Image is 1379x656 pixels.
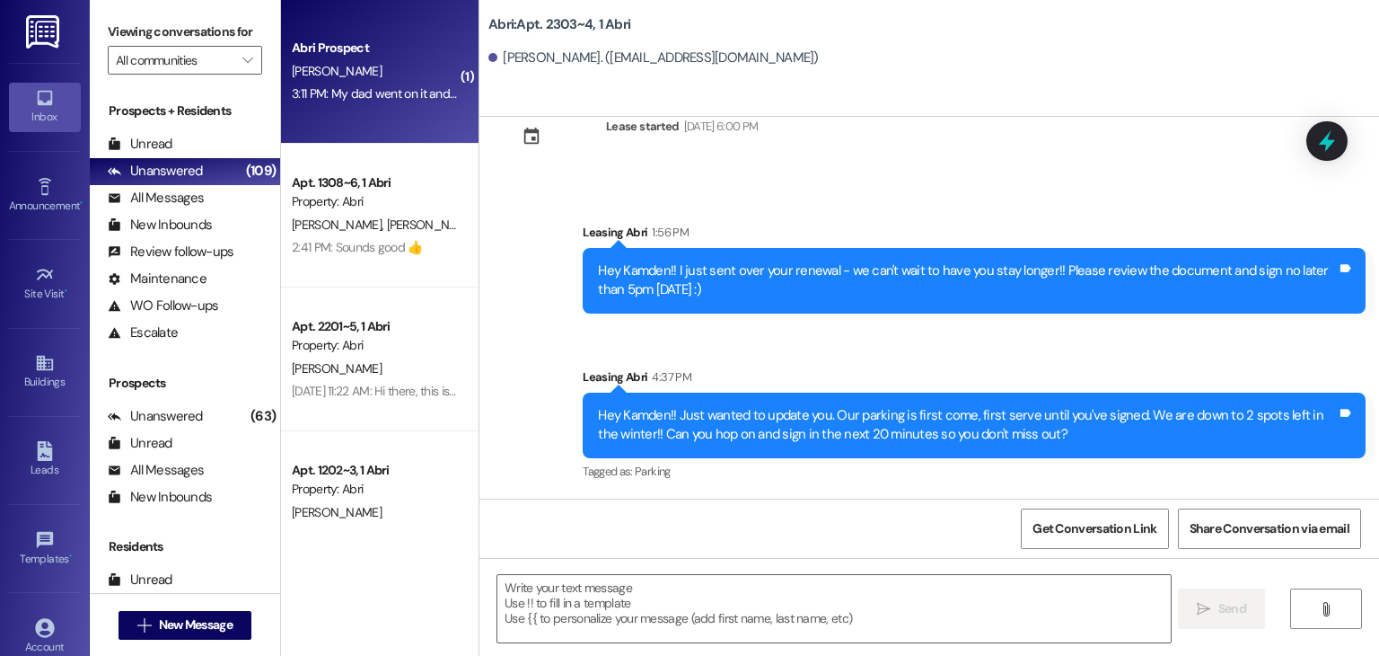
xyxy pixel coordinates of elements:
div: 3:11 PM: My dad went on it and he said every space that it says to sign is "student signature" [292,85,766,102]
div: Property: Abri [292,336,458,355]
div: [DATE] 11:22 AM: Hi there, this is [PERSON_NAME], I was set to check in early [DATE] and no one i... [292,383,1268,399]
span: [PERSON_NAME] [292,63,382,79]
span: Get Conversation Link [1032,519,1156,538]
div: 1:56 PM [647,223,688,242]
span: [PERSON_NAME] [387,217,482,233]
span: Share Conversation via email [1190,519,1349,538]
div: Prospects [90,374,280,393]
div: (109) [242,157,280,185]
span: Parking [635,464,670,479]
div: Lease started [606,117,680,136]
div: Unanswered [108,407,203,426]
div: [DATE] 6:00 PM [680,117,759,136]
img: ResiDesk Logo [26,15,63,49]
div: Prospects + Residents [90,102,280,120]
button: New Message [119,611,251,640]
span: Send [1218,599,1246,618]
a: Site Visit • [9,260,81,308]
div: Abri Prospect [292,39,458,58]
i:  [1197,602,1210,616]
a: Leads [9,436,81,484]
a: Inbox [9,83,81,131]
button: Share Conversation via email [1178,509,1361,549]
div: Leasing Abri [583,368,1366,393]
div: Escalate [108,324,178,342]
span: [PERSON_NAME] [292,504,382,520]
span: New Message [159,616,233,634]
a: Buildings [9,348,81,396]
span: [PERSON_NAME] [292,217,387,233]
div: New Inbounds [108,216,212,235]
div: Hey Kamden!! I just sent over your renewal - we can't wait to have you stay longer!! Please revie... [598,262,1337,300]
div: (63) [246,403,280,430]
span: • [65,285,67,297]
div: Apt. 1202~3, 1 Abri [292,461,458,480]
div: Property: Abri [292,480,458,499]
div: All Messages [108,461,204,480]
div: Maintenance [108,270,206,288]
button: Send [1178,589,1265,629]
div: New Inbounds [108,488,212,507]
div: [PERSON_NAME]. ([EMAIL_ADDRESS][DOMAIN_NAME]) [488,49,819,67]
div: Unanswered [108,162,203,181]
button: Get Conversation Link [1021,509,1168,549]
a: Templates • [9,525,81,573]
div: Apt. 2201~5, 1 Abri [292,317,458,336]
div: Review follow-ups [108,243,233,262]
div: 2:41 PM: Sounds good 👍 [292,239,423,255]
span: • [69,550,72,563]
div: All Messages [108,189,204,208]
div: Tagged as: [583,458,1366,484]
i:  [137,618,151,633]
span: • [80,197,83,209]
div: 4:37 PM [647,368,690,386]
div: Unread [108,135,172,154]
i:  [242,53,252,67]
div: Unread [108,434,172,453]
div: Unread [108,571,172,590]
input: All communities [116,46,233,75]
div: Hey Kamden!! Just wanted to update you. Our parking is first come, first serve until you've signe... [598,406,1337,445]
span: [PERSON_NAME] [292,360,382,377]
div: [DATE] 12:46 PM: Oh my word I'm sorry I didn't even realize that [292,527,613,543]
i:  [1319,602,1332,616]
div: Residents [90,537,280,556]
div: WO Follow-ups [108,297,218,315]
b: Abri: Apt. 2303~4, 1 Abri [488,15,630,34]
label: Viewing conversations for [108,18,262,46]
div: Apt. 1308~6, 1 Abri [292,173,458,192]
div: Leasing Abri [583,223,1366,248]
div: Property: Abri [292,192,458,211]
